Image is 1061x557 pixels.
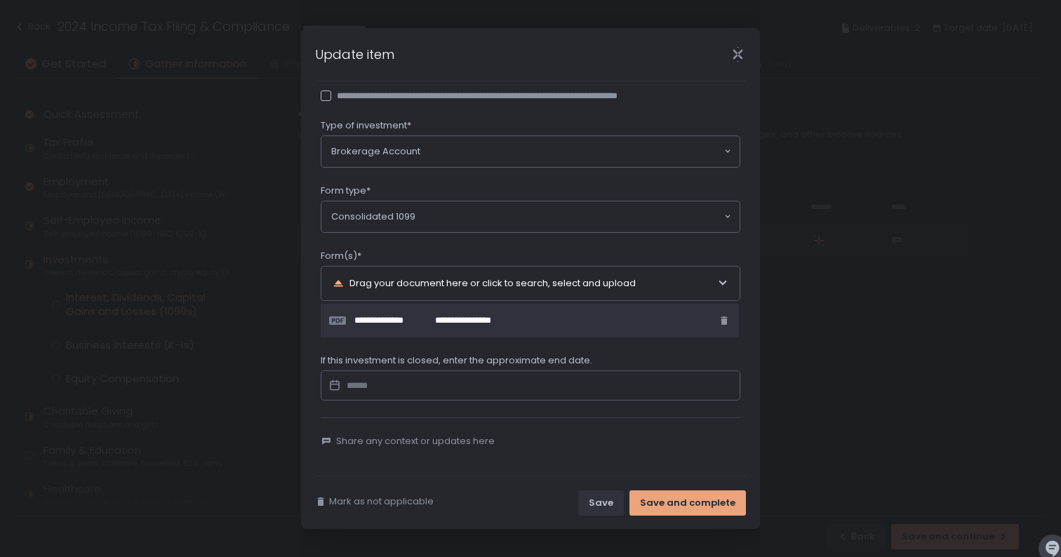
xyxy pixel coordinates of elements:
input: Search for option [420,145,723,159]
div: Search for option [321,201,740,232]
div: Search for option [321,136,740,167]
div: Save [589,497,613,509]
span: Share any context or updates here [336,435,495,448]
span: Type of investment* [321,119,411,132]
input: Search for option [415,210,723,224]
button: Mark as not applicable [315,495,434,508]
div: Save and complete [640,497,735,509]
span: Mark as not applicable [329,495,434,508]
span: Form type* [321,184,371,197]
input: Datepicker input [321,370,740,401]
button: Save [578,490,624,516]
span: If this investment is closed, enter the approximate end date. [321,354,592,367]
span: Consolidated 1099 [331,210,415,224]
span: Form(s)* [321,250,361,262]
h1: Update item [315,45,394,64]
div: Close [715,46,760,62]
span: Brokerage Account [331,145,420,159]
button: Save and complete [629,490,746,516]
